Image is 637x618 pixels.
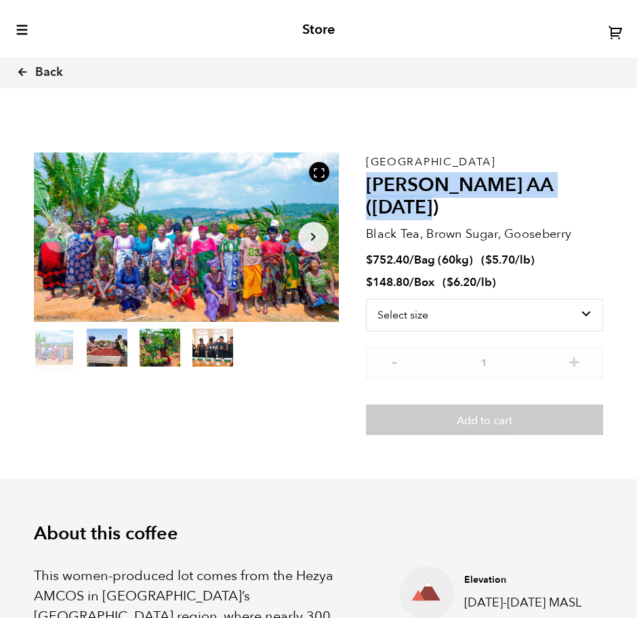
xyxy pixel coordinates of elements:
[414,252,473,268] span: Bag (60kg)
[366,274,409,290] bdi: 148.80
[443,274,496,290] span: ( )
[409,274,414,290] span: /
[447,274,453,290] span: $
[366,274,373,290] span: $
[464,594,593,612] p: [DATE]-[DATE] MASL
[481,252,535,268] span: ( )
[386,354,403,368] button: -
[366,225,603,243] p: Black Tea, Brown Sugar, Gooseberry
[485,252,492,268] span: $
[34,523,603,545] h2: About this coffee
[515,252,531,268] span: /lb
[566,354,583,368] button: +
[366,405,603,436] button: Add to cart
[35,64,63,81] span: Back
[366,252,409,268] bdi: 752.40
[14,23,29,37] button: toggle-mobile-menu
[409,252,414,268] span: /
[447,274,476,290] bdi: 6.20
[366,174,603,220] h2: [PERSON_NAME] AA ([DATE])
[476,274,492,290] span: /lb
[366,252,373,268] span: $
[302,22,335,38] h2: Store
[485,252,515,268] bdi: 5.70
[414,274,434,290] span: Box
[464,573,593,587] h4: Elevation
